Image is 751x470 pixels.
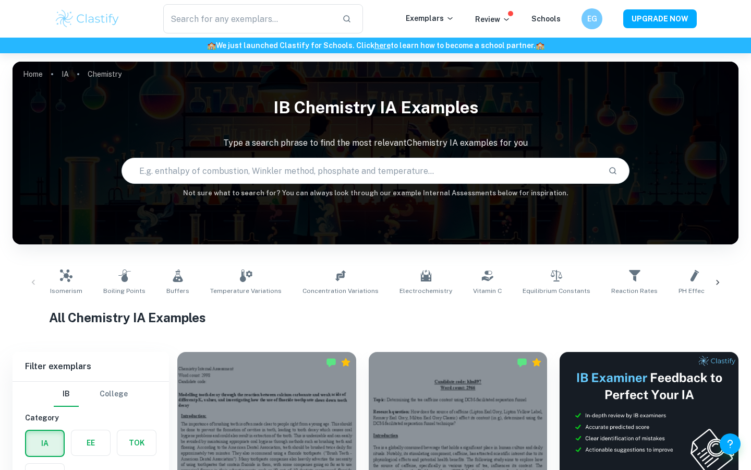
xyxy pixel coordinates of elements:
[720,433,741,454] button: Help and Feedback
[71,430,110,455] button: EE
[163,4,334,33] input: Search for any exemplars...
[374,41,391,50] a: here
[13,352,169,381] h6: Filter exemplars
[475,14,511,25] p: Review
[88,68,122,80] p: Chemistry
[523,286,590,296] span: Equilibrium Constants
[611,286,658,296] span: Reaction Rates
[517,357,527,368] img: Marked
[23,67,43,81] a: Home
[117,430,156,455] button: TOK
[536,41,544,50] span: 🏫
[302,286,379,296] span: Concentration Variations
[13,188,738,198] h6: Not sure what to search for? You can always look through our example Internal Assessments below f...
[2,40,749,51] h6: We just launched Clastify for Schools. Click to learn how to become a school partner.
[54,8,120,29] img: Clastify logo
[100,382,128,407] button: College
[473,286,502,296] span: Vitamin C
[207,41,216,50] span: 🏫
[54,382,128,407] div: Filter type choice
[13,91,738,124] h1: IB Chemistry IA examples
[25,412,156,424] h6: Category
[26,431,64,456] button: IA
[166,286,189,296] span: Buffers
[679,286,711,296] span: pH Effects
[341,357,351,368] div: Premium
[582,8,602,29] button: EG
[49,308,702,327] h1: All Chemistry IA Examples
[122,156,600,185] input: E.g. enthalpy of combustion, Winkler method, phosphate and temperature...
[62,67,69,81] a: IA
[623,9,697,28] button: UPGRADE NOW
[210,286,282,296] span: Temperature Variations
[54,382,79,407] button: IB
[531,15,561,23] a: Schools
[604,162,622,180] button: Search
[586,13,598,25] h6: EG
[50,286,82,296] span: Isomerism
[399,286,452,296] span: Electrochemistry
[103,286,146,296] span: Boiling Points
[406,13,454,24] p: Exemplars
[326,357,336,368] img: Marked
[531,357,542,368] div: Premium
[13,137,738,149] p: Type a search phrase to find the most relevant Chemistry IA examples for you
